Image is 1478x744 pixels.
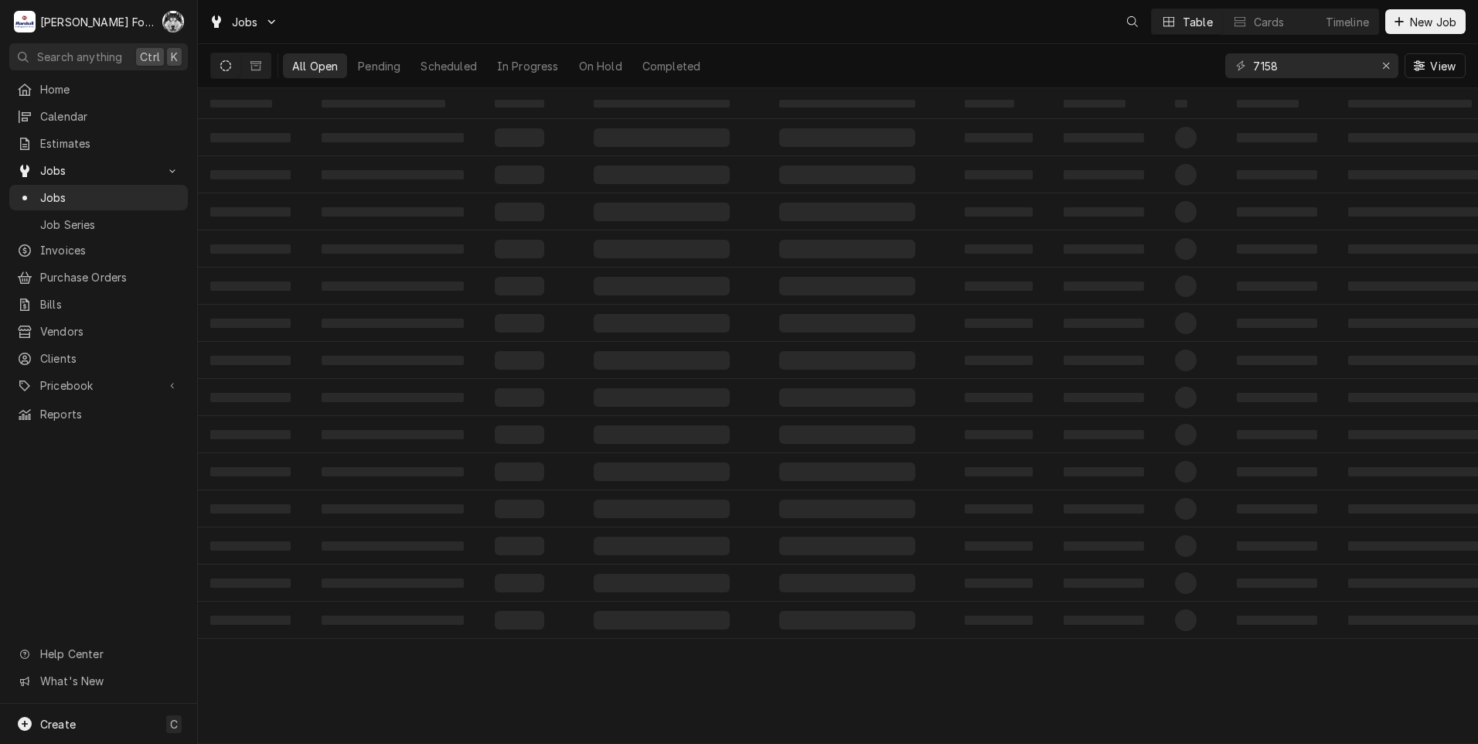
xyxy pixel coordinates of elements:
span: ‌ [495,500,544,518]
span: ‌ [965,133,1033,142]
span: ‌ [495,351,544,370]
span: K [171,49,178,65]
span: ‌ [1237,616,1317,625]
div: [PERSON_NAME] Food Equipment Service [40,14,154,30]
div: M [14,11,36,32]
span: ‌ [210,282,291,291]
span: ‌ [322,133,464,142]
a: Purchase Orders [9,264,188,290]
input: Keyword search [1253,53,1369,78]
span: C [170,716,178,732]
a: Go to Jobs [203,9,284,35]
span: ‌ [1237,430,1317,439]
span: ‌ [210,504,291,514]
span: ‌ [1064,282,1144,291]
a: Jobs [9,185,188,210]
span: ‌ [210,356,291,365]
span: Reports [40,406,180,422]
div: In Progress [497,58,559,74]
span: ‌ [495,574,544,592]
span: ‌ [210,170,291,179]
span: ‌ [779,537,915,555]
span: ‌ [1064,467,1144,476]
span: ‌ [322,541,464,551]
span: Clients [40,350,180,367]
span: ‌ [1175,201,1197,223]
span: ‌ [322,319,464,328]
span: ‌ [1237,393,1317,402]
div: Timeline [1326,14,1369,30]
span: ‌ [322,504,464,514]
span: ‌ [1175,238,1197,260]
span: Estimates [40,135,180,152]
a: Bills [9,292,188,317]
span: ‌ [1064,207,1144,217]
span: ‌ [965,282,1033,291]
span: ‌ [965,578,1033,588]
span: ‌ [210,319,291,328]
div: Marshall Food Equipment Service's Avatar [14,11,36,32]
div: Completed [642,58,700,74]
span: ‌ [322,170,464,179]
span: Jobs [40,189,180,206]
div: Table [1183,14,1213,30]
span: ‌ [210,541,291,551]
button: New Job [1385,9,1466,34]
div: C( [162,11,184,32]
span: Purchase Orders [40,269,180,285]
span: ‌ [779,314,915,333]
span: ‌ [210,616,291,625]
span: ‌ [594,128,730,147]
span: ‌ [965,541,1033,551]
span: ‌ [1175,164,1197,186]
span: ‌ [594,425,730,444]
button: Search anythingCtrlK [9,43,188,70]
span: ‌ [594,166,730,184]
span: ‌ [210,100,272,108]
span: Calendar [40,108,180,125]
span: ‌ [965,467,1033,476]
span: ‌ [322,282,464,291]
div: Cards [1254,14,1285,30]
span: ‌ [1175,387,1197,408]
a: Calendar [9,104,188,129]
span: ‌ [210,244,291,254]
span: ‌ [1064,100,1126,108]
span: ‌ [1064,578,1144,588]
div: Chris Murphy (103)'s Avatar [162,11,184,32]
span: ‌ [1064,541,1144,551]
span: ‌ [322,100,445,108]
span: Search anything [37,49,122,65]
span: ‌ [594,240,730,258]
span: ‌ [495,100,544,108]
span: ‌ [779,574,915,592]
span: ‌ [1237,244,1317,254]
span: ‌ [1064,244,1144,254]
span: ‌ [1175,312,1197,334]
span: ‌ [594,537,730,555]
span: ‌ [1237,207,1317,217]
span: ‌ [495,537,544,555]
button: Open search [1120,9,1145,34]
a: Go to Pricebook [9,373,188,398]
span: ‌ [965,244,1033,254]
span: ‌ [210,207,291,217]
span: ‌ [594,388,730,407]
span: ‌ [1175,498,1197,520]
div: Pending [358,58,400,74]
span: ‌ [495,388,544,407]
span: ‌ [1064,319,1144,328]
span: ‌ [210,578,291,588]
span: ‌ [594,462,730,481]
span: ‌ [322,578,464,588]
span: Jobs [40,162,157,179]
span: ‌ [322,616,464,625]
span: ‌ [495,462,544,481]
span: ‌ [1064,393,1144,402]
span: Vendors [40,323,180,340]
span: ‌ [1064,356,1144,365]
span: ‌ [322,430,464,439]
span: ‌ [1237,504,1317,514]
span: ‌ [495,611,544,630]
span: Jobs [232,14,258,30]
